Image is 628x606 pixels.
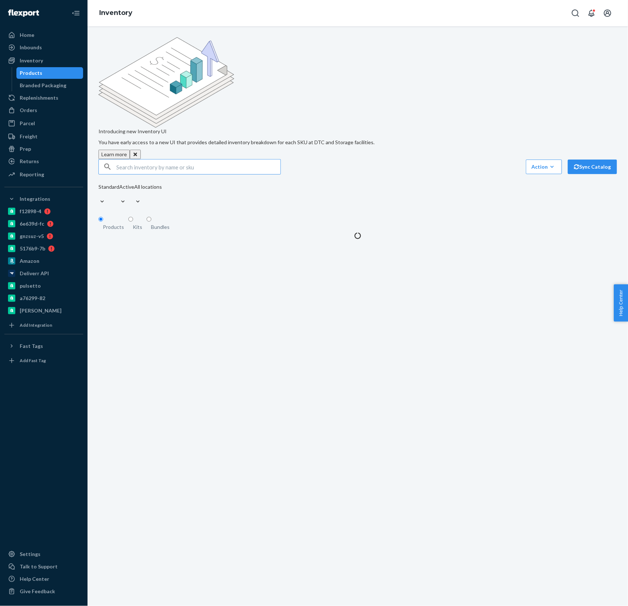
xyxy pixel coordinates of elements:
[98,139,617,146] p: You have early access to a new UI that provides detailed inventory breakdown for each SKU at DTC ...
[20,133,38,140] div: Freight
[151,223,170,231] div: Bundles
[20,107,37,114] div: Orders
[4,305,83,317] a: [PERSON_NAME]
[4,280,83,292] a: pulsetto
[128,217,133,222] input: Kits
[147,217,151,222] input: Bundles
[20,282,41,289] div: pulsetto
[20,145,31,153] div: Prep
[584,6,599,20] button: Open notifications
[98,37,234,128] img: new-reports-banner-icon.82668bd98b6a51aee86340f2a7b77ae3.png
[119,183,134,191] div: Active
[20,307,62,314] div: [PERSON_NAME]
[4,131,83,142] a: Freight
[526,160,562,174] button: Action
[20,120,35,127] div: Parcel
[4,29,83,41] a: Home
[20,575,49,583] div: Help Center
[4,340,83,352] button: Fast Tags
[98,183,119,191] div: Standard
[4,268,83,279] a: Deliverr API
[99,9,132,17] a: Inventory
[20,357,46,364] div: Add Fast Tag
[8,9,39,17] img: Flexport logo
[20,270,49,277] div: Deliverr API
[4,143,83,155] a: Prep
[4,573,83,585] a: Help Center
[4,319,83,331] a: Add Integration
[531,163,557,170] div: Action
[4,218,83,230] a: 6e639d-fc
[4,243,83,254] a: 5176b9-7b
[134,183,162,191] div: All locations
[4,355,83,367] a: Add Fast Tag
[4,193,83,205] button: Integrations
[20,158,39,165] div: Returns
[93,3,138,24] ol: breadcrumbs
[614,284,628,322] button: Help Center
[4,169,83,180] a: Reporting
[4,104,83,116] a: Orders
[20,322,52,328] div: Add Integration
[4,156,83,167] a: Returns
[20,57,43,64] div: Inventory
[20,69,43,77] div: Products
[130,150,141,159] button: Close
[20,44,42,51] div: Inbounds
[134,191,135,198] input: All locations
[4,255,83,267] a: Amazon
[20,295,45,302] div: a76299-82
[4,586,83,597] button: Give Feedback
[20,208,41,215] div: f12898-4
[20,220,44,227] div: 6e639d-fc
[103,223,124,231] div: Products
[4,548,83,560] a: Settings
[98,217,103,222] input: Products
[568,6,583,20] button: Open Search Box
[4,561,83,572] a: Talk to Support
[20,257,39,265] div: Amazon
[20,31,34,39] div: Home
[4,42,83,53] a: Inbounds
[20,563,58,570] div: Talk to Support
[16,67,84,79] a: Products
[119,191,120,198] input: Active
[98,128,617,135] p: Introducing new Inventory UI
[20,588,55,595] div: Give Feedback
[20,171,44,178] div: Reporting
[20,245,45,252] div: 5176b9-7b
[69,6,83,20] button: Close Navigation
[4,292,83,304] a: a76299-82
[20,551,40,558] div: Settings
[4,55,83,66] a: Inventory
[600,6,615,20] button: Open account menu
[20,195,50,203] div: Integrations
[16,80,84,91] a: Branded Packaging
[20,342,43,350] div: Fast Tags
[20,233,44,240] div: gnzsuz-v5
[4,206,83,217] a: f12898-4
[4,92,83,104] a: Replenishments
[568,160,617,174] button: Sync Catalog
[133,223,142,231] div: Kits
[116,160,280,174] input: Search inventory by name or sku
[4,230,83,242] a: gnzsuz-v5
[98,150,130,159] button: Learn more
[4,118,83,129] a: Parcel
[20,82,67,89] div: Branded Packaging
[20,94,58,101] div: Replenishments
